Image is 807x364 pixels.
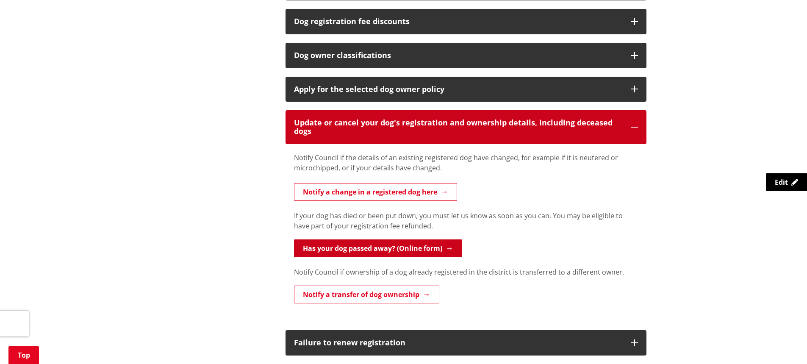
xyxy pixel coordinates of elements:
[294,17,623,26] h3: Dog registration fee discounts
[294,51,623,60] h3: Dog owner classifications
[294,183,457,201] a: Notify a change in a registered dog here
[766,173,807,191] a: Edit
[294,211,638,231] p: If your dog has died or been put down, you must let us know as soon as you can. You may be eligib...
[294,267,638,277] p: Notify Council if ownership of a dog already registered in the district is transferred to a diffe...
[286,110,646,144] button: Update or cancel your dog's registration and ownership details, including deceased dogs
[286,330,646,356] button: Failure to renew registration
[294,119,623,136] h3: Update or cancel your dog's registration and ownership details, including deceased dogs
[775,178,788,187] span: Edit
[294,239,462,257] a: Has your dog passed away? (Online form)
[294,286,439,303] a: Notify a transfer of dog ownership
[294,153,638,173] p: Notify Council if the details of an existing registered dog have changed, for example if it is ne...
[294,339,623,347] h3: Failure to renew registration
[8,346,39,364] a: Top
[286,77,646,102] button: Apply for the selected dog owner policy
[286,9,646,34] button: Dog registration fee discounts
[286,43,646,68] button: Dog owner classifications
[294,85,623,94] div: Apply for the selected dog owner policy
[768,328,799,359] iframe: Messenger Launcher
